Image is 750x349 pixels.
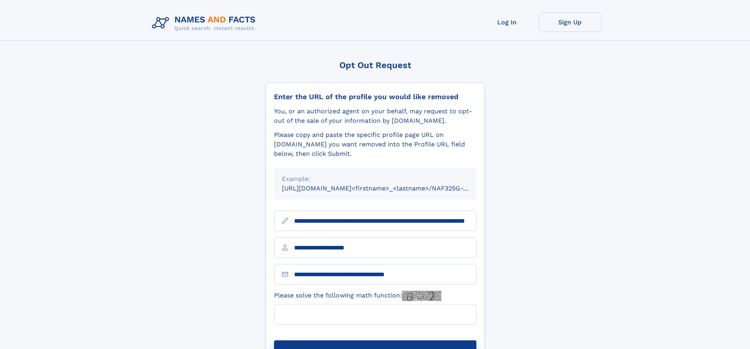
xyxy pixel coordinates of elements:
img: Logo Names and Facts [149,13,262,34]
label: Please solve the following math function: [274,291,441,301]
div: You, or an authorized agent on your behalf, may request to opt-out of the sale of your informatio... [274,107,476,126]
div: Example: [282,174,469,184]
a: Log In [476,13,539,32]
div: Please copy and paste the specific profile page URL on [DOMAIN_NAME] you want removed into the Pr... [274,130,476,159]
div: Opt Out Request [266,60,485,70]
div: Enter the URL of the profile you would like removed [274,92,476,101]
a: Sign Up [539,13,602,32]
small: [URL][DOMAIN_NAME]<firstname>_<lastname>/NAF325G-xxxxxxxx [282,185,491,192]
